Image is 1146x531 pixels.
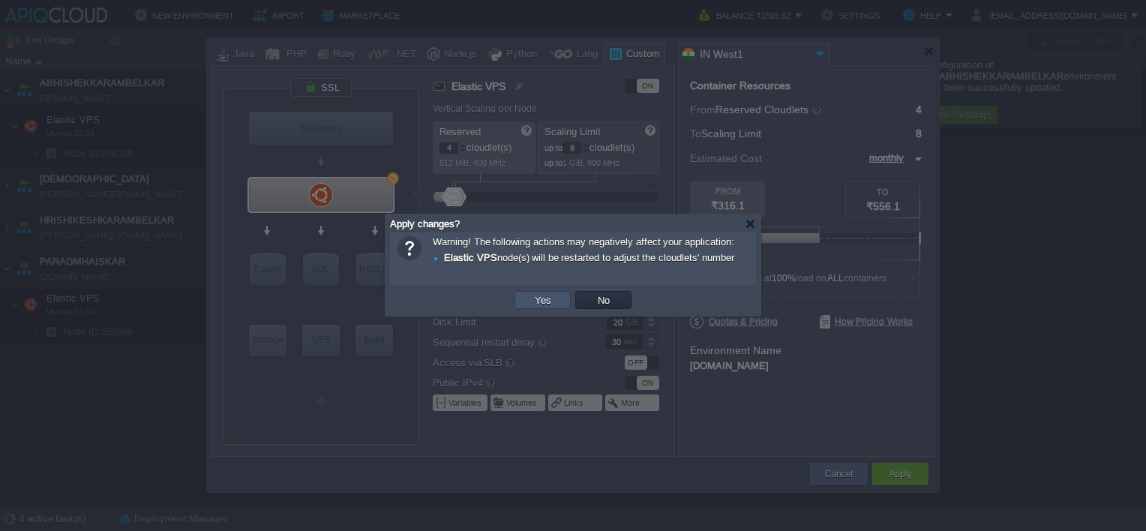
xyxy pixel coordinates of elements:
b: Elastic VPS [444,252,497,263]
span: Apply changes? [390,218,460,229]
span: Warning! The following actions may negatively affect your application: [433,236,748,266]
button: No [593,293,614,307]
div: node(s) will be restarted to adjust the cloudlets' number [433,250,748,266]
button: Yes [530,293,556,307]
